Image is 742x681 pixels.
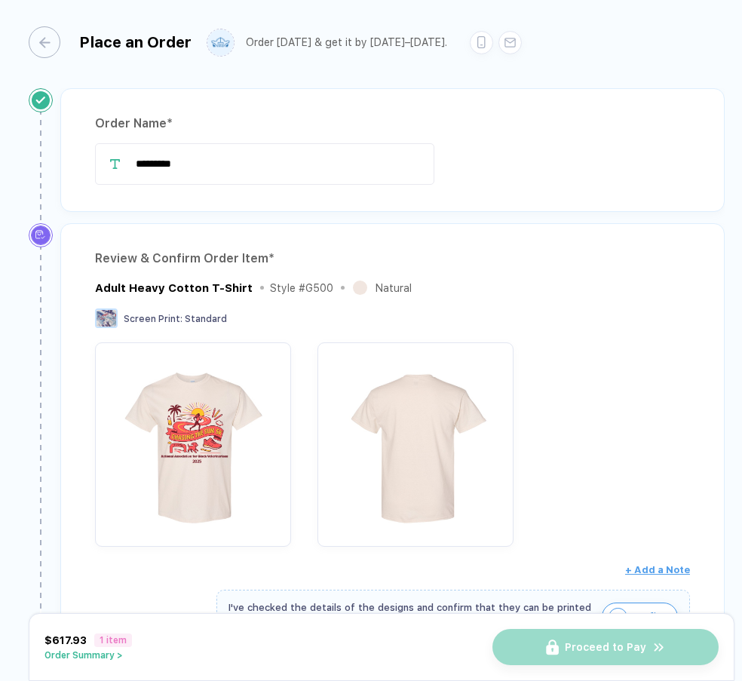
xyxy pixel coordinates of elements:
[625,558,690,582] button: + Add a Note
[325,350,506,531] img: e2753acb-2ae3-460e-98f6-62cfc5ead801_nt_back_1757706366774.jpg
[124,314,182,324] span: Screen Print :
[103,350,284,531] img: e2753acb-2ae3-460e-98f6-62cfc5ead801_nt_front_1757706366771.jpg
[95,308,118,328] img: Screen Print
[95,280,253,296] div: Adult Heavy Cotton T-Shirt
[228,598,594,636] div: I've checked the details of the designs and confirm that they can be printed as is.
[376,282,412,294] div: Natural
[270,282,333,294] div: Style # G500
[79,33,192,51] div: Place an Order
[609,608,627,627] img: icon
[207,29,234,56] img: user profile
[631,605,668,629] span: Confirm
[602,603,678,631] button: iconConfirm
[44,650,132,661] button: Order Summary >
[44,634,87,646] span: $617.93
[95,247,690,271] div: Review & Confirm Order Item
[94,633,132,647] span: 1 item
[185,314,227,324] span: Standard
[95,112,690,136] div: Order Name
[246,36,447,49] div: Order [DATE] & get it by [DATE]–[DATE].
[625,564,690,575] span: + Add a Note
